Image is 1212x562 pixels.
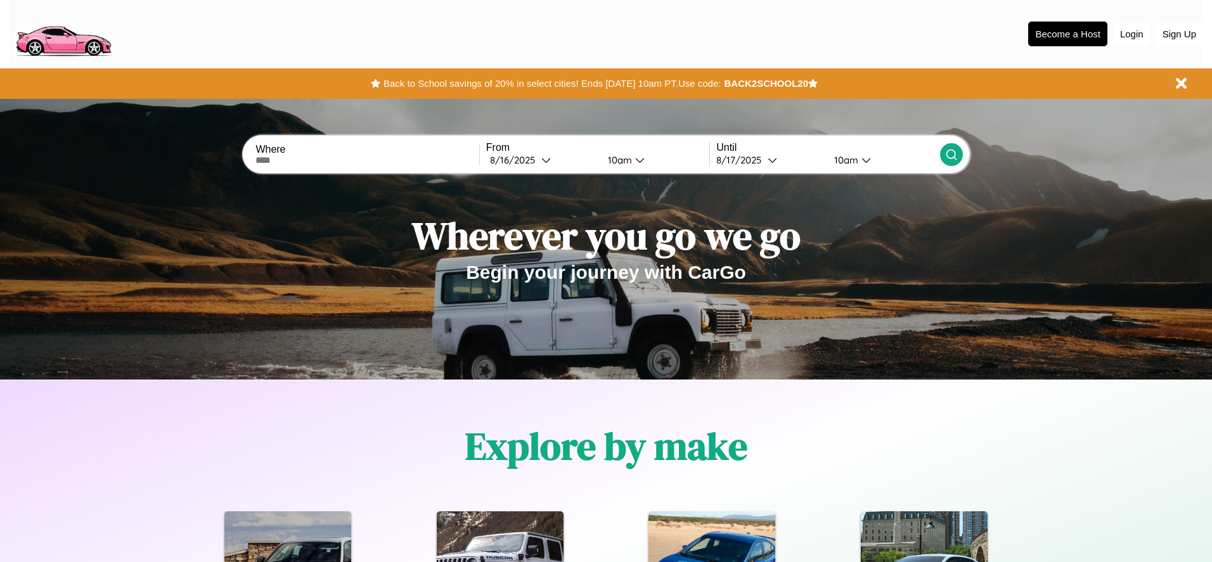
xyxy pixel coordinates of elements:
b: BACK2SCHOOL20 [724,78,808,89]
button: 8/16/2025 [486,153,598,167]
label: Until [716,142,939,153]
div: 8 / 17 / 2025 [716,154,768,166]
label: Where [255,144,479,155]
button: Back to School savings of 20% in select cities! Ends [DATE] 10am PT.Use code: [380,75,724,93]
img: logo [10,6,117,60]
label: From [486,142,709,153]
button: Sign Up [1156,22,1202,46]
button: 10am [598,153,709,167]
div: 10am [828,154,861,166]
h1: Explore by make [465,420,747,472]
button: Login [1114,22,1150,46]
div: 8 / 16 / 2025 [490,154,541,166]
div: 10am [602,154,635,166]
button: 10am [824,153,939,167]
button: Become a Host [1028,22,1107,46]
